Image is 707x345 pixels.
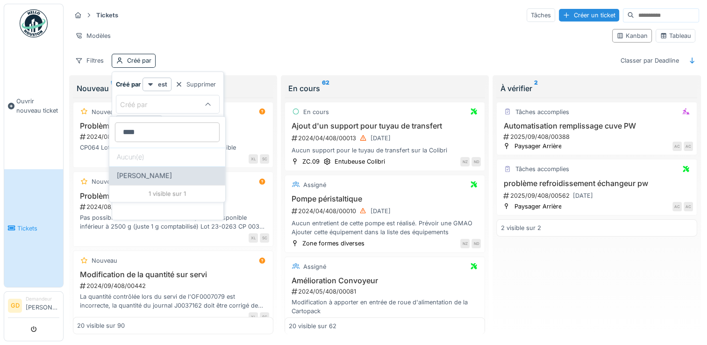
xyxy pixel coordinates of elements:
[460,157,470,166] div: NZ
[515,108,569,116] div: Tâches accomplies
[572,191,593,200] div: [DATE]
[26,295,59,302] div: Demandeur
[71,29,115,43] div: Modèles
[527,8,555,22] div: Tâches
[302,239,364,248] div: Zone formes diverses
[77,292,269,310] div: La quantité contrôlée lors du servi de l'OF0007079 est incorrecte, la quantité du journal J003716...
[371,207,391,216] div: [DATE]
[71,54,108,67] div: Filtres
[559,9,619,22] div: Créer un ticket
[289,194,481,203] h3: Pompe péristaltique
[514,202,561,211] div: Paysager Arrière
[16,97,59,115] span: Ouvrir nouveau ticket
[93,11,122,20] strong: Tickets
[77,321,125,330] div: 20 visible sur 90
[249,154,258,164] div: XL
[117,171,172,181] span: [PERSON_NAME]
[500,83,693,94] div: À vérifier
[291,205,481,217] div: 2024/04/408/00010
[500,122,693,130] h3: Automatisation remplissage cuve PW
[471,157,481,166] div: ND
[92,108,117,116] div: Nouveau
[8,299,22,313] li: GD
[502,190,693,201] div: 2025/09/408/00562
[249,312,258,322] div: XL
[109,185,225,202] div: 1 visible sur 1
[684,202,693,211] div: AC
[79,202,269,211] div: 2024/08/408/00429
[289,321,336,330] div: 20 visible sur 62
[26,295,59,316] li: [PERSON_NAME]
[672,202,682,211] div: AC
[120,100,160,110] div: Créé par
[289,276,481,285] h3: Amélioration Convoyeur
[249,233,258,243] div: XL
[20,9,48,37] img: Badge_color-CXgf-gQk.svg
[616,31,648,40] div: Kanban
[260,154,269,164] div: SC
[111,83,119,94] sup: 90
[371,134,391,143] div: [DATE]
[79,281,269,290] div: 2024/09/408/00442
[171,78,220,91] div: Supprimer
[303,108,329,116] div: En cours
[127,56,151,65] div: Créé par
[17,224,59,233] span: Tickets
[288,83,481,94] div: En cours
[322,83,329,94] sup: 62
[77,192,269,201] h3: Problème contrôle servis
[303,262,326,271] div: Assigné
[672,142,682,151] div: AC
[77,143,269,152] div: CP064 Lot 23-0969 CP005L pas la quantité disponible
[471,239,481,248] div: ND
[158,80,167,89] strong: est
[616,54,683,67] div: Classer par Deadline
[77,213,269,231] div: Pas possible de contrôler le CP234 car quantité disponible inférieur à 2500 g (juste 1 g comptabi...
[260,312,269,322] div: SC
[303,180,326,189] div: Assigné
[502,132,693,141] div: 2025/09/408/00388
[116,80,141,89] strong: Créé par
[515,165,569,173] div: Tâches accomplies
[335,157,385,166] div: Entubeuse Colibri
[460,239,470,248] div: NZ
[302,157,320,166] div: ZC.09
[289,298,481,316] div: Modification à apporter en entrée de roue d'alimentation de la Cartopack
[260,233,269,243] div: SC
[500,179,693,188] h3: problème refroidissement échangeur pw
[77,270,269,279] h3: Modification de la quantité sur servi
[500,223,541,232] div: 2 visible sur 2
[291,287,481,296] div: 2024/05/408/00081
[79,132,269,141] div: 2024/08/408/00432
[77,122,269,130] h3: Problème de servis
[289,122,481,130] h3: Ajout d'un support pour tuyau de transfert
[92,256,117,265] div: Nouveau
[289,219,481,237] div: Aucun entretient de cette pompe est réalisé. Prévoir une GMAO Ajouter cette équipement dans la li...
[92,177,117,186] div: Nouveau
[109,148,225,166] div: Aucun(e)
[77,83,270,94] div: Nouveau
[291,132,481,144] div: 2024/04/408/00013
[289,146,481,155] div: Aucun support pour le tuyau de transfert sur la Colibri
[660,31,691,40] div: Tableau
[514,142,561,151] div: Paysager Arrière
[534,83,537,94] sup: 2
[684,142,693,151] div: AC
